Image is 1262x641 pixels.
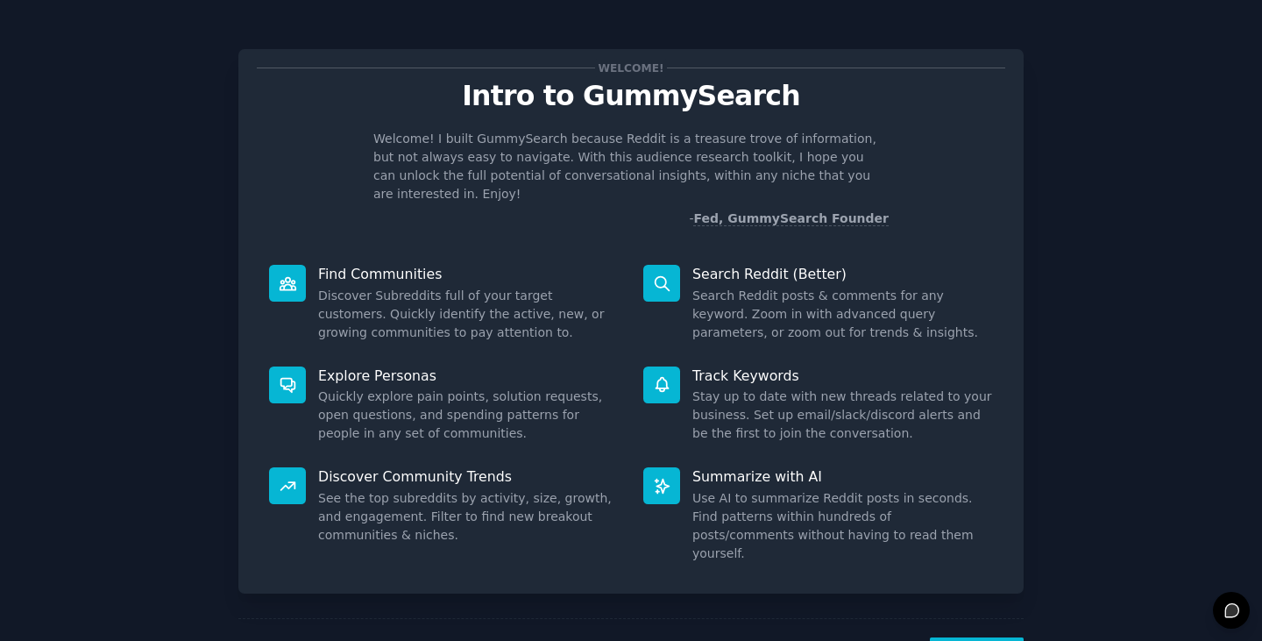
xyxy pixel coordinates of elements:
[257,81,1005,111] p: Intro to GummySearch
[318,367,619,385] p: Explore Personas
[692,489,993,563] dd: Use AI to summarize Reddit posts in seconds. Find patterns within hundreds of posts/comments with...
[692,388,993,443] dd: Stay up to date with new threads related to your business. Set up email/slack/discord alerts and ...
[595,59,667,77] span: Welcome!
[318,489,619,545] dd: See the top subreddits by activity, size, growth, and engagement. Filter to find new breakout com...
[318,388,619,443] dd: Quickly explore pain points, solution requests, open questions, and spending patterns for people ...
[318,265,619,283] p: Find Communities
[692,467,993,486] p: Summarize with AI
[373,130,889,203] p: Welcome! I built GummySearch because Reddit is a treasure trove of information, but not always ea...
[689,210,889,228] div: -
[692,287,993,342] dd: Search Reddit posts & comments for any keyword. Zoom in with advanced query parameters, or zoom o...
[692,265,993,283] p: Search Reddit (Better)
[693,211,889,226] a: Fed, GummySearch Founder
[318,467,619,486] p: Discover Community Trends
[692,367,993,385] p: Track Keywords
[318,287,619,342] dd: Discover Subreddits full of your target customers. Quickly identify the active, new, or growing c...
